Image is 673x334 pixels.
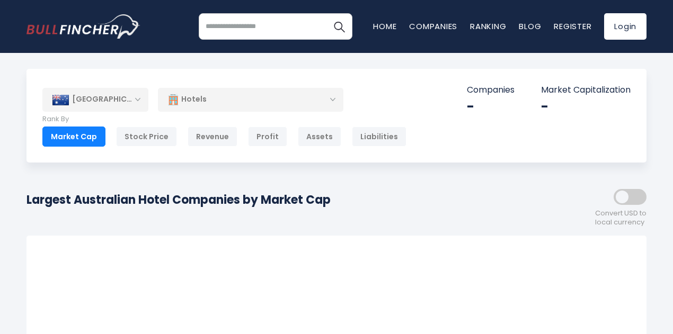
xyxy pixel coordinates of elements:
[604,13,647,40] a: Login
[26,191,331,209] h1: Largest Australian Hotel Companies by Market Cap
[158,87,343,112] div: Hotels
[298,127,341,147] div: Assets
[188,127,237,147] div: Revenue
[326,13,352,40] button: Search
[42,127,105,147] div: Market Cap
[541,85,631,96] p: Market Capitalization
[42,115,406,124] p: Rank By
[116,127,177,147] div: Stock Price
[248,127,287,147] div: Profit
[467,98,515,115] div: -
[26,14,140,39] img: bullfincher logo
[373,21,396,32] a: Home
[541,98,631,115] div: -
[26,14,140,39] a: Go to homepage
[595,209,647,227] span: Convert USD to local currency
[470,21,506,32] a: Ranking
[409,21,457,32] a: Companies
[519,21,541,32] a: Blog
[467,85,515,96] p: Companies
[42,88,148,111] div: [GEOGRAPHIC_DATA]
[352,127,406,147] div: Liabilities
[554,21,591,32] a: Register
